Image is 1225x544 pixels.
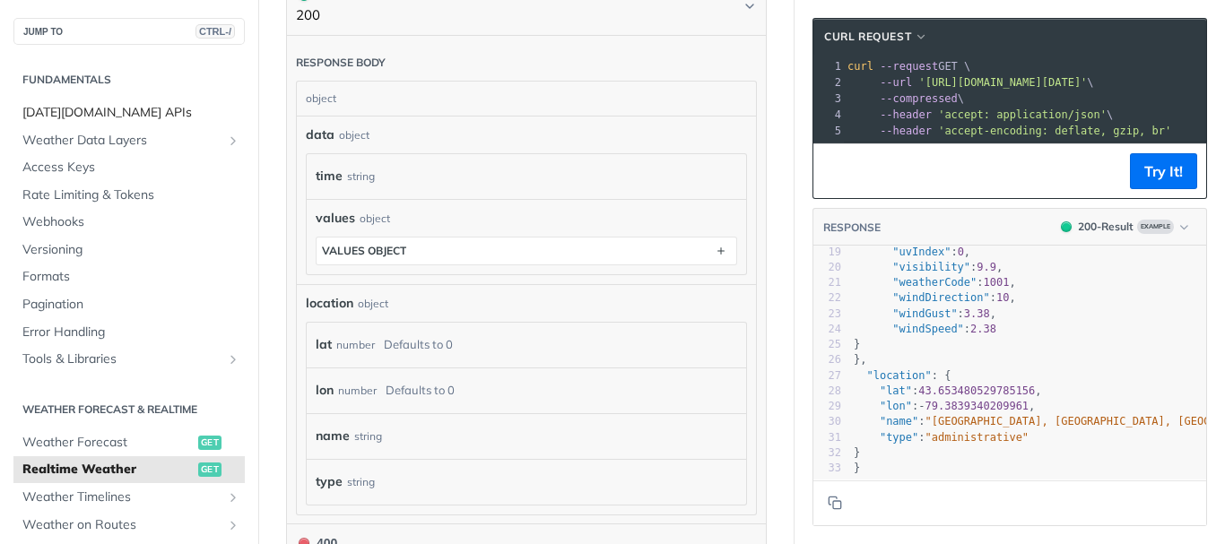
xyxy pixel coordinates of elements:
div: 2 [813,74,844,91]
span: "windSpeed" [892,323,963,335]
h2: Weather Forecast & realtime [13,402,245,418]
div: string [347,163,375,189]
span: get [198,462,222,477]
div: 31 [813,430,841,445]
span: --request [880,60,938,73]
span: Access Keys [22,159,240,177]
span: Tools & Libraries [22,350,222,368]
span: : , [854,291,1016,304]
a: Pagination [13,291,245,318]
span: Weather Forecast [22,434,194,452]
div: 29 [813,399,841,414]
span: : , [854,261,1003,273]
a: Versioning [13,237,245,263]
div: object [339,127,369,143]
div: 22 [813,290,841,306]
div: string [354,423,382,449]
button: Show subpages for Weather Timelines [226,490,240,505]
span: location [306,294,353,313]
span: "windDirection" [892,291,989,304]
span: - [918,400,925,412]
span: : [854,431,1029,444]
div: 19 [813,245,841,260]
div: 4 [813,107,844,123]
button: JUMP TOCTRL-/ [13,18,245,45]
span: Rate Limiting & Tokens [22,186,240,204]
span: "name" [880,415,918,427]
span: : , [854,307,996,320]
span: 2.38 [970,323,996,335]
button: RESPONSE [822,219,882,237]
div: 28 [813,384,841,399]
div: 20 [813,260,841,275]
span: data [306,125,334,144]
a: Realtime Weatherget [13,456,245,483]
span: \ [847,108,1113,121]
div: Response body [296,55,386,71]
span: "visibility" [892,261,970,273]
div: number [336,332,375,358]
span: } [854,446,860,459]
button: cURL Request [818,28,934,46]
div: object [360,211,390,227]
span: GET \ [847,60,970,73]
div: 200 200200 [286,36,767,524]
span: 10 [996,291,1009,304]
div: 26 [813,352,841,367]
div: 23 [813,307,841,322]
span: "administrative" [925,431,1030,444]
div: Defaults to 0 [386,377,455,403]
span: Realtime Weather [22,461,194,479]
a: Weather TimelinesShow subpages for Weather Timelines [13,484,245,511]
div: 5 [813,123,844,139]
span: Weather on Routes [22,516,222,534]
span: "windGust" [892,307,957,320]
span: Weather Data Layers [22,132,222,150]
button: Copy to clipboard [822,158,847,185]
span: "location" [866,369,931,382]
span: Webhooks [22,213,240,231]
span: } [854,462,860,474]
span: 1001 [984,276,1010,289]
span: \ [847,92,964,105]
span: --header [880,125,932,137]
span: 79.3839340209961 [925,400,1030,412]
span: values [316,209,355,228]
span: CTRL-/ [195,24,235,39]
span: '[URL][DOMAIN_NAME][DATE]' [918,76,1087,89]
span: "lat" [880,384,912,397]
div: 33 [813,461,841,476]
span: curl [847,60,873,73]
label: type [316,469,343,495]
div: 1 [813,58,844,74]
span: }, [854,353,867,366]
span: 43.653480529785156 [918,384,1035,397]
span: 3.38 [964,307,990,320]
a: Access Keys [13,154,245,181]
label: name [316,423,350,449]
span: : , [854,384,1042,397]
span: \ [847,76,1094,89]
div: Defaults to 0 [384,332,453,358]
span: get [198,436,222,450]
span: cURL Request [824,29,911,45]
a: Weather on RoutesShow subpages for Weather on Routes [13,512,245,539]
span: "type" [880,431,918,444]
span: --compressed [880,92,958,105]
button: Copy to clipboard [822,489,847,516]
button: Try It! [1130,153,1197,189]
span: "lon" [880,400,912,412]
button: values object [317,237,736,264]
button: 200200-ResultExample [1052,218,1197,236]
div: 32 [813,445,841,461]
span: Example [1137,220,1174,234]
p: 200 [296,5,337,26]
a: Webhooks [13,209,245,236]
span: Error Handling [22,324,240,341]
div: 21 [813,275,841,290]
span: : , [854,246,970,258]
span: "weatherCode" [892,276,977,289]
div: object [358,296,388,312]
span: Weather Timelines [22,488,222,506]
a: Rate Limiting & Tokens [13,182,245,209]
